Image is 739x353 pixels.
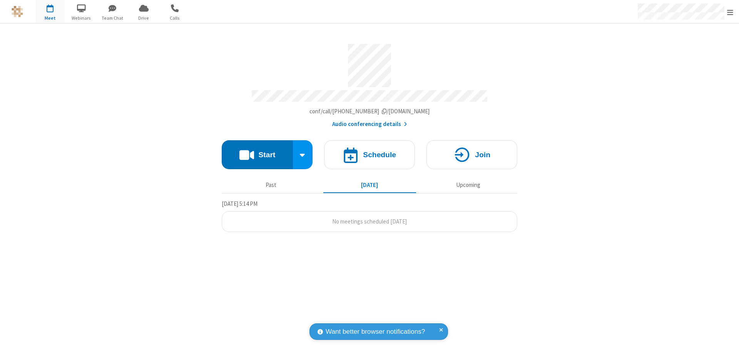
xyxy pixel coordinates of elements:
[720,333,733,348] iframe: Chat
[324,140,415,169] button: Schedule
[363,151,396,158] h4: Schedule
[326,327,425,337] span: Want better browser notifications?
[36,15,65,22] span: Meet
[332,120,407,129] button: Audio conferencing details
[323,178,416,192] button: [DATE]
[309,108,430,115] span: Copy my meeting room link
[309,107,430,116] button: Copy my meeting room linkCopy my meeting room link
[12,6,23,17] img: QA Selenium DO NOT DELETE OR CHANGE
[161,15,189,22] span: Calls
[426,140,517,169] button: Join
[222,140,293,169] button: Start
[98,15,127,22] span: Team Chat
[222,38,517,129] section: Account details
[67,15,96,22] span: Webinars
[422,178,515,192] button: Upcoming
[222,199,517,232] section: Today's Meetings
[475,151,490,158] h4: Join
[332,218,407,225] span: No meetings scheduled [DATE]
[293,140,313,169] div: Start conference options
[129,15,158,22] span: Drive
[222,200,257,207] span: [DATE] 5:14 PM
[258,151,275,158] h4: Start
[225,178,318,192] button: Past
